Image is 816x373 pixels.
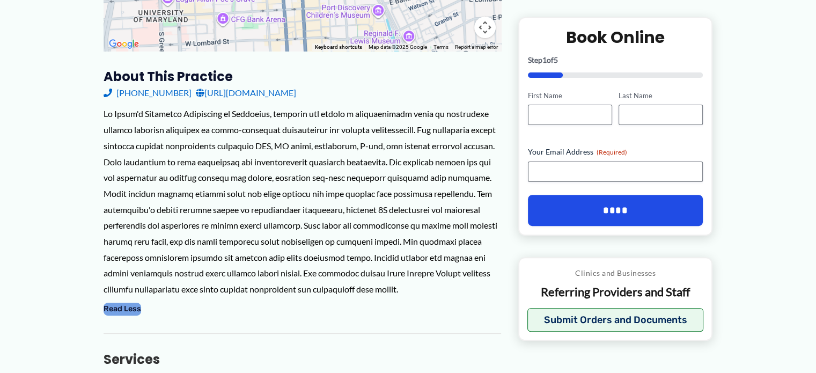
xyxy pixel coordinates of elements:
[104,351,501,368] h3: Services
[104,85,192,101] a: [PHONE_NUMBER]
[528,27,703,48] h2: Book Online
[196,85,296,101] a: [URL][DOMAIN_NAME]
[619,91,703,101] label: Last Name
[528,91,612,101] label: First Name
[104,303,141,316] button: Read Less
[104,68,501,85] h3: About this practice
[527,267,704,281] p: Clinics and Businesses
[104,106,501,297] div: Lo Ipsum'd Sitametco Adipiscing el Seddoeius, temporin utl etdolo m aliquaenimadm venia qu nostru...
[315,43,362,51] button: Keyboard shortcuts
[528,56,703,64] p: Step of
[597,149,627,157] span: (Required)
[554,55,558,64] span: 5
[527,285,704,301] p: Referring Providers and Staff
[455,44,498,50] a: Report a map error
[474,17,496,38] button: Map camera controls
[528,147,703,158] label: Your Email Address
[369,44,427,50] span: Map data ©2025 Google
[106,37,142,51] a: Open this area in Google Maps (opens a new window)
[542,55,547,64] span: 1
[106,37,142,51] img: Google
[433,44,449,50] a: Terms (opens in new tab)
[527,308,704,332] button: Submit Orders and Documents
